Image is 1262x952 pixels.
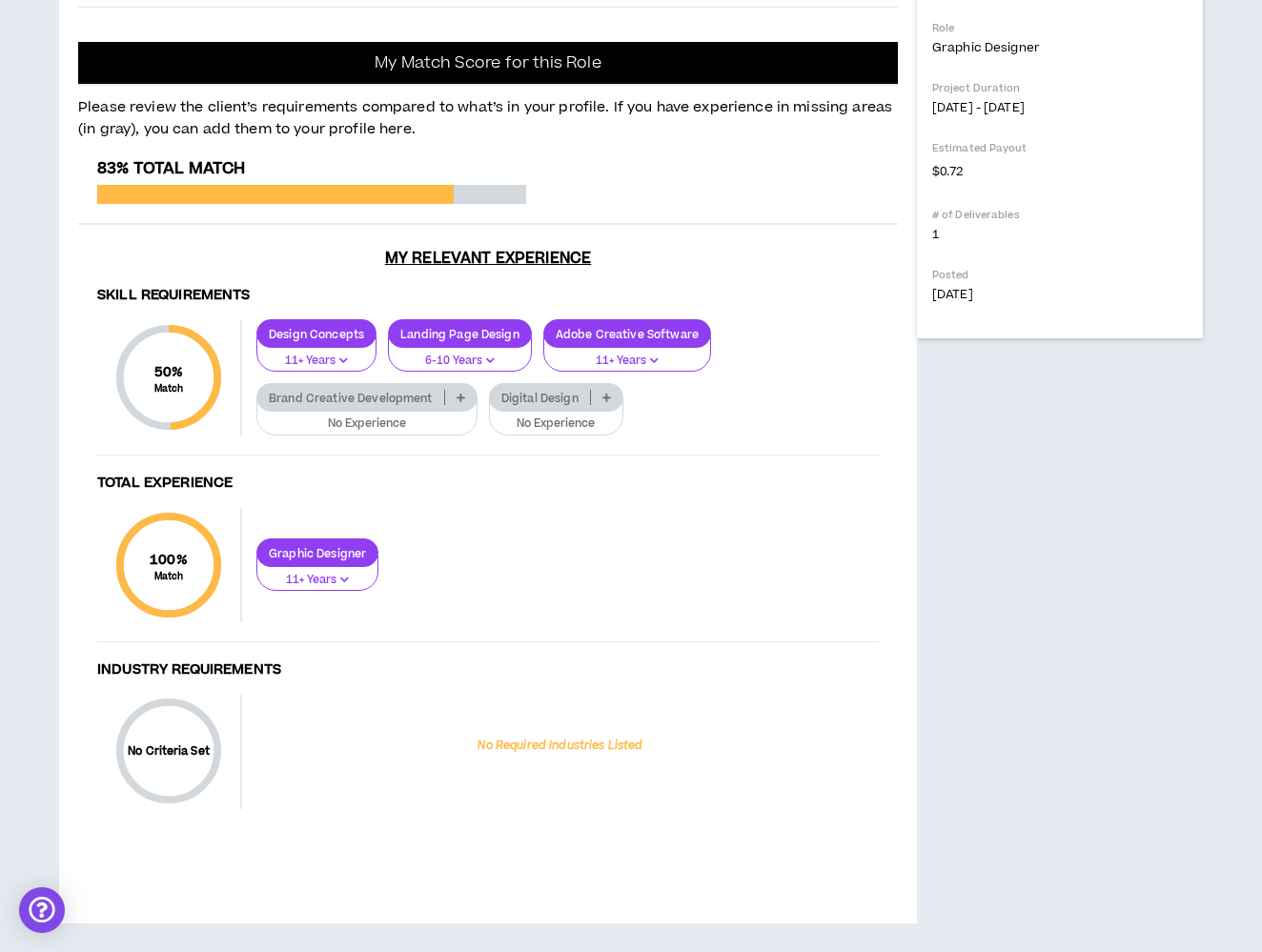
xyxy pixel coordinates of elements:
span: 83% Total Match [97,157,245,180]
p: Please review the client’s requirements compared to what’s in your profile. If you have experienc... [78,86,898,140]
button: 6-10 Years [388,336,532,373]
p: Project Duration [932,81,1188,95]
span: 100 % [150,550,188,570]
button: 11+ Years [256,556,378,592]
p: Graphic Designer [257,546,377,560]
p: No Experience [269,415,465,433]
h4: Industry Requirements [97,661,879,679]
p: Estimated Payout [932,141,1188,155]
p: Adobe Creative Software [544,327,710,341]
p: [DATE] - [DATE] [932,99,1188,116]
div: Open Intercom Messenger [19,887,65,933]
button: No Experience [489,399,623,435]
p: My Match Score for this Role [375,53,600,72]
p: # of Deliverables [932,208,1188,222]
h4: Skill Requirements [97,287,879,305]
span: $0.72 [932,159,964,182]
p: 11+ Years [556,353,699,370]
small: Match [154,382,184,395]
p: Role [932,21,1188,35]
span: 50 % [154,362,184,382]
p: Digital Design [490,391,590,405]
p: Posted [932,268,1188,282]
p: Brand Creative Development [257,391,444,405]
p: No Required Industries Listed [478,738,642,755]
p: Landing Page Design [389,327,531,341]
p: 1 [932,226,1188,243]
small: Match [150,570,188,583]
p: Design Concepts [257,327,376,341]
p: 6-10 Years [400,353,519,370]
p: [DATE] [932,286,1188,303]
h4: Total Experience [97,475,879,493]
h3: My Relevant Experience [78,249,898,268]
span: Graphic Designer [932,39,1040,56]
button: 11+ Years [256,336,377,373]
button: No Experience [256,399,478,435]
p: 11+ Years [269,353,364,370]
p: No Criteria Set [116,743,221,760]
button: 11+ Years [543,336,711,373]
p: No Experience [501,415,611,433]
p: 11+ Years [269,572,366,589]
